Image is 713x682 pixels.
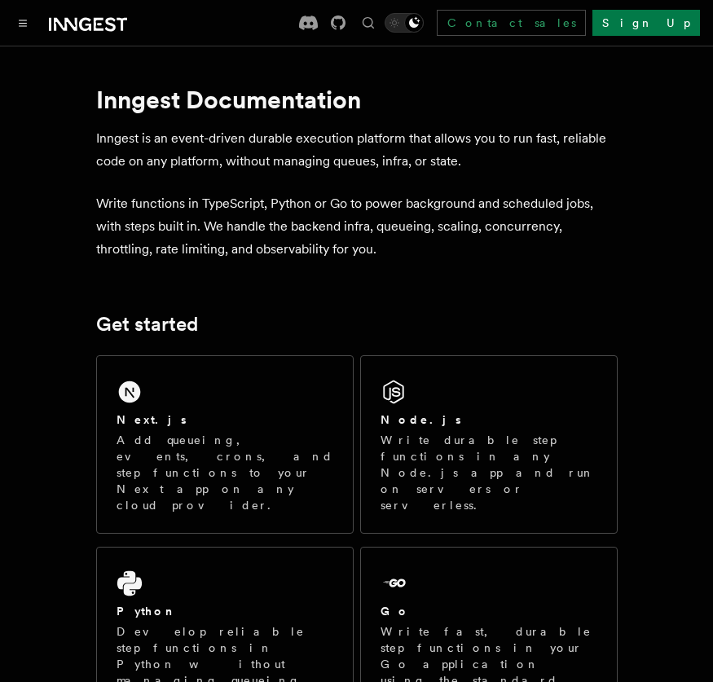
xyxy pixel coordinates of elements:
a: Node.jsWrite durable step functions in any Node.js app and run on servers or serverless. [360,355,618,534]
h2: Python [117,603,177,619]
a: Contact sales [437,10,586,36]
h2: Node.js [381,411,461,428]
h1: Inngest Documentation [96,85,618,114]
a: Get started [96,313,198,336]
h2: Go [381,603,410,619]
p: Add queueing, events, crons, and step functions to your Next app on any cloud provider. [117,432,333,513]
h2: Next.js [117,411,187,428]
button: Toggle dark mode [385,13,424,33]
a: Next.jsAdd queueing, events, crons, and step functions to your Next app on any cloud provider. [96,355,354,534]
a: Sign Up [592,10,700,36]
button: Find something... [359,13,378,33]
p: Write functions in TypeScript, Python or Go to power background and scheduled jobs, with steps bu... [96,192,618,261]
button: Toggle navigation [13,13,33,33]
p: Inngest is an event-driven durable execution platform that allows you to run fast, reliable code ... [96,127,618,173]
p: Write durable step functions in any Node.js app and run on servers or serverless. [381,432,597,513]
